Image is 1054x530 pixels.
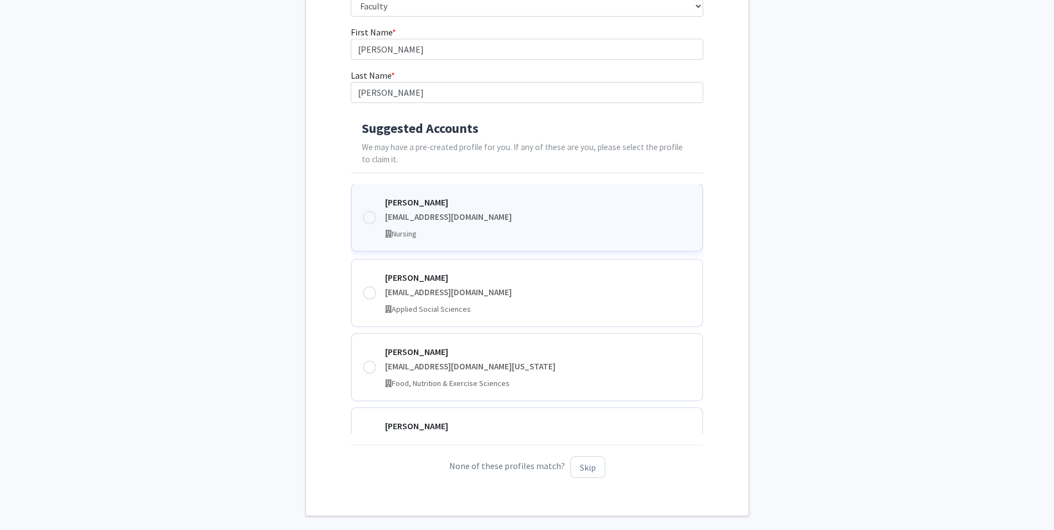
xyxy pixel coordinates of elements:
[392,378,510,388] span: Food, Nutrition & Exercise Sciences
[385,419,691,433] div: [PERSON_NAME]
[385,361,691,373] div: [EMAIL_ADDRESS][DOMAIN_NAME][US_STATE]
[385,271,691,284] div: [PERSON_NAME]
[392,304,471,314] span: Applied Social Sciences
[351,70,391,81] span: Last Name
[385,345,691,358] div: [PERSON_NAME]
[392,229,417,239] span: Nursing
[351,456,703,478] p: None of these profiles match?
[362,141,692,167] p: We may have a pre-created profile for you. If any of these are you, please select the profile to ...
[8,480,47,522] iframe: Chat
[351,27,392,38] span: First Name
[362,121,692,137] h4: Suggested Accounts
[385,286,691,299] div: [EMAIL_ADDRESS][DOMAIN_NAME]
[570,456,605,478] button: Skip
[385,195,691,209] div: [PERSON_NAME]
[385,211,691,224] div: [EMAIL_ADDRESS][DOMAIN_NAME]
